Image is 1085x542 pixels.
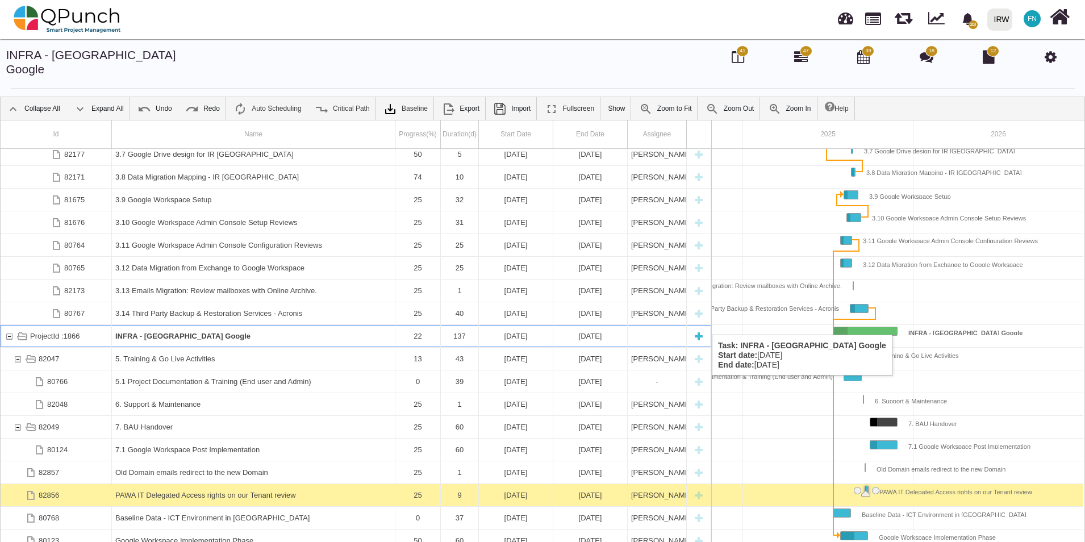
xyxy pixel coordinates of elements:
[553,257,628,279] div: 21-08-2025
[112,189,395,211] div: 3.9 Google Workspace Setup
[112,507,395,529] div: Baseline Data - ICT Environment in Sudan
[690,461,707,483] div: New task
[1,166,112,188] div: 82171
[1,393,112,415] div: 82048
[1,507,112,529] div: 80768
[479,461,553,483] div: 18-09-2025
[441,507,479,529] div: 37
[112,484,395,506] div: PAWA IT Delegated Access rights on our Tenant review
[493,102,507,116] img: save.4d96896.png
[853,281,854,290] div: Task: 3.13 Emails Migration: Review mailboxes with Online Archive. Start date: 24-08-2025 End dat...
[14,2,121,36] img: qpunch-sp.fa6292f.png
[233,102,247,116] img: ic_auto_scheduling_24.ade0d5b.png
[479,257,553,279] div: 28-07-2025
[395,166,441,188] div: 74
[6,102,20,116] img: ic_collapse_all_24.42ac041.png
[479,507,553,529] div: 14-07-2025
[982,1,1017,38] a: IRW
[895,6,912,24] span: Releases
[861,212,1026,220] div: 3.10 Google Workspace Admin Console Setup Reviews
[628,280,687,302] div: Qasim Munir, Samuel Serugo,Francis Ndichu,Japheth Karumwa,
[395,234,441,256] div: 25
[851,145,853,154] div: Task: 3.7 Google Drive design for IR Sudan Start date: 20-08-2025 End date: 24-08-2025
[1,257,711,280] div: Task: 3.12 Data Migration from Exchange to Google Workspace Start date: 28-07-2025 End date: 21-0...
[628,120,687,148] div: Assignee
[690,439,707,461] div: New task
[833,508,851,518] div: Task: Baseline Data - ICT Environment in Sudan Start date: 14-07-2025 End date: 19-08-2025
[794,55,808,64] a: 47
[628,461,687,483] div: Qasim Munir
[479,439,553,461] div: 29-09-2025
[1,484,112,506] div: 82856
[1,393,711,416] div: Task: 6. Support & Maintenance Start date: 15-09-2025 End date: 15-09-2025
[557,257,624,279] div: [DATE]
[628,484,687,506] div: Qasim Munir
[553,393,628,415] div: 15-09-2025
[983,50,995,64] i: Document Library
[631,234,683,256] div: [PERSON_NAME]
[115,234,391,256] div: 3.11 Google Workspace Admin Console Configuration Reviews
[395,302,441,324] div: 25
[112,143,395,165] div: 3.7 Google Drive design for IR Sudan
[315,102,328,116] img: ic_critical_path_24.b7f2986.png
[553,348,628,370] div: 15-09-2025
[441,120,479,148] div: Duration(d)
[115,302,391,324] div: 3.14 Third Party Backup & Restoration Services - Acronis
[479,393,553,415] div: 15-09-2025
[1,348,112,370] div: 82047
[690,348,707,370] div: New task
[1,143,112,165] div: 82177
[628,302,687,324] div: Francis Ndichu,Qasim Munir, Samuel Serugo,Japheth Karumwa,
[628,416,687,438] div: Francis Ndichu,Aamar Qayum,
[602,97,631,120] a: Show
[479,189,553,211] div: 04-08-2025
[395,416,441,438] div: 25
[762,97,817,120] a: Zoom In
[395,393,441,415] div: 25
[395,211,441,234] div: 25
[1,439,711,461] div: Task: 7.1 Google Workspace Post Implementation Start date: 29-09-2025 End date: 27-11-2025
[553,484,628,506] div: 26-09-2025
[628,393,687,415] div: Francis Ndichu,Aamar Qayum,
[6,48,176,76] a: INFRA - [GEOGRAPHIC_DATA] Google
[64,211,85,234] div: 81676
[557,211,624,234] div: [DATE]
[441,461,479,483] div: 1
[1,461,112,483] div: 82857
[553,507,628,529] div: 19-08-2025
[444,211,475,234] div: 31
[115,211,391,234] div: 3.10 Google Workspace Admin Console Setup Reviews
[553,416,628,438] div: 27-11-2025
[962,13,974,25] svg: bell fill
[112,257,395,279] div: 3.12 Data Migration from Exchange to Google Workspace
[690,189,707,211] div: New task
[840,236,852,245] div: Task: 3.11 Google Workspace Admin Console Configuration Reviews Start date: 28-07-2025 End date: ...
[115,257,391,279] div: 3.12 Data Migration from Exchange to Google Workspace
[479,143,553,165] div: 20-08-2025
[1,348,711,370] div: Task: 5. Training & Go Live Activities Start date: 04-08-2025 End date: 15-09-2025
[851,168,856,177] div: Task: 3.8 Data Migration Mapping - IR Sudan Start date: 20-08-2025 End date: 29-08-2025
[553,439,628,461] div: 27-11-2025
[479,280,553,302] div: 24-08-2025
[840,531,868,540] div: Task: Google Workspace Implementation Phase Start date: 28-07-2025 End date: 25-09-2025
[553,211,628,234] div: 10-09-2025
[1,120,112,148] div: Id
[1,143,711,166] div: Task: 3.7 Google Drive design for IR Sudan Start date: 20-08-2025 End date: 24-08-2025
[115,280,391,302] div: 3.13 Emails Migration: Review mailboxes with Online Archive.
[1,461,711,484] div: Task: Old Domain emails redirect to the new Domain Start date: 18-09-2025 End date: 18-09-2025
[870,418,898,427] div: Task: 7. BAU Handover Start date: 29-09-2025 End date: 27-11-2025
[743,120,913,148] div: 2025
[479,234,553,256] div: 28-07-2025
[441,370,479,393] div: 39
[112,120,395,148] div: Name
[920,50,933,64] i: Punch Discussion
[857,50,870,64] i: Calendar
[690,280,707,302] div: New task
[1,189,711,211] div: Task: 3.9 Google Workspace Setup Start date: 04-08-2025 End date: 04-09-2025
[732,50,744,64] i: Board
[853,145,1015,153] div: 3.7 Google Drive design for IR [GEOGRAPHIC_DATA]
[228,97,307,120] a: Auto Scheduling
[399,211,437,234] div: 25
[631,189,683,211] div: [PERSON_NAME],[PERSON_NAME],
[444,280,475,302] div: 1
